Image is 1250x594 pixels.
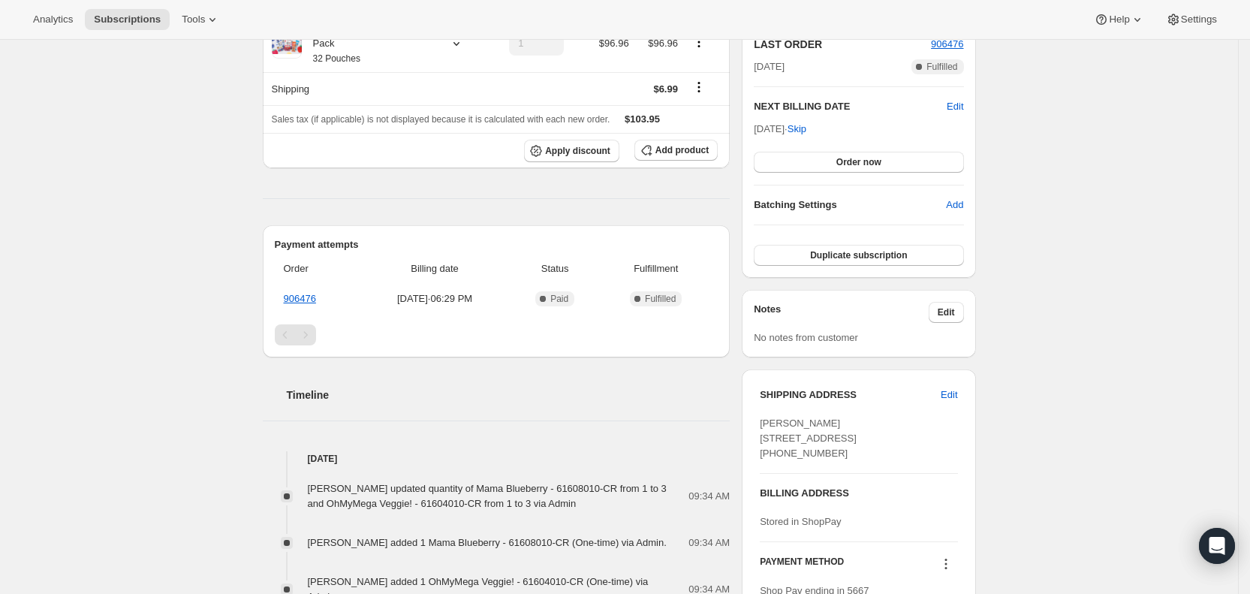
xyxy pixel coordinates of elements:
[634,140,718,161] button: Add product
[1109,14,1129,26] span: Help
[524,140,619,162] button: Apply discount
[275,252,359,285] th: Order
[263,451,730,466] h4: [DATE]
[926,61,957,73] span: Fulfilled
[688,535,730,550] span: 09:34 AM
[308,483,667,509] span: [PERSON_NAME] updated quantity of Mama Blueberry - 61608010-CR from 1 to 3 and OhMyMega Veggie! -...
[760,516,841,527] span: Stored in ShopPay
[932,383,966,407] button: Edit
[173,9,229,30] button: Tools
[754,197,946,213] h6: Batching Settings
[1157,9,1226,30] button: Settings
[363,291,507,306] span: [DATE] · 06:29 PM
[545,145,610,157] span: Apply discount
[788,122,806,137] span: Skip
[754,99,947,114] h2: NEXT BILLING DATE
[603,261,709,276] span: Fulfillment
[687,34,711,50] button: Product actions
[363,261,507,276] span: Billing date
[947,99,963,114] button: Edit
[599,38,629,49] span: $96.96
[263,72,489,105] th: Shipping
[760,556,844,576] h3: PAYMENT METHOD
[550,293,568,305] span: Paid
[625,113,660,125] span: $103.95
[946,197,963,213] span: Add
[760,387,941,403] h3: SHIPPING ADDRESS
[938,306,955,318] span: Edit
[284,293,316,304] a: 906476
[836,156,881,168] span: Order now
[810,249,907,261] span: Duplicate subscription
[287,387,730,403] h2: Timeline
[516,261,594,276] span: Status
[754,37,931,52] h2: LAST ORDER
[931,38,963,50] a: 906476
[760,418,857,459] span: [PERSON_NAME] [STREET_ADDRESS] [PHONE_NUMBER]
[645,293,676,305] span: Fulfilled
[754,332,858,343] span: No notes from customer
[688,489,730,504] span: 09:34 AM
[754,302,929,323] h3: Notes
[94,14,161,26] span: Subscriptions
[275,324,718,345] nav: Pagination
[302,21,437,66] div: Build a Bundle Pouches 32 Pack
[929,302,964,323] button: Edit
[1199,528,1235,564] div: Open Intercom Messenger
[308,537,667,548] span: [PERSON_NAME] added 1 Mama Blueberry - 61608010-CR (One-time) via Admin.
[182,14,205,26] span: Tools
[754,123,806,134] span: [DATE] ·
[931,37,963,52] button: 906476
[779,117,815,141] button: Skip
[754,59,785,74] span: [DATE]
[648,38,678,49] span: $96.96
[941,387,957,403] span: Edit
[655,144,709,156] span: Add product
[1085,9,1153,30] button: Help
[687,79,711,95] button: Shipping actions
[275,237,718,252] h2: Payment attempts
[760,486,957,501] h3: BILLING ADDRESS
[937,193,972,217] button: Add
[85,9,170,30] button: Subscriptions
[33,14,73,26] span: Analytics
[653,83,678,95] span: $6.99
[1181,14,1217,26] span: Settings
[754,152,963,173] button: Order now
[754,245,963,266] button: Duplicate subscription
[24,9,82,30] button: Analytics
[313,53,360,64] small: 32 Pouches
[272,114,610,125] span: Sales tax (if applicable) is not displayed because it is calculated with each new order.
